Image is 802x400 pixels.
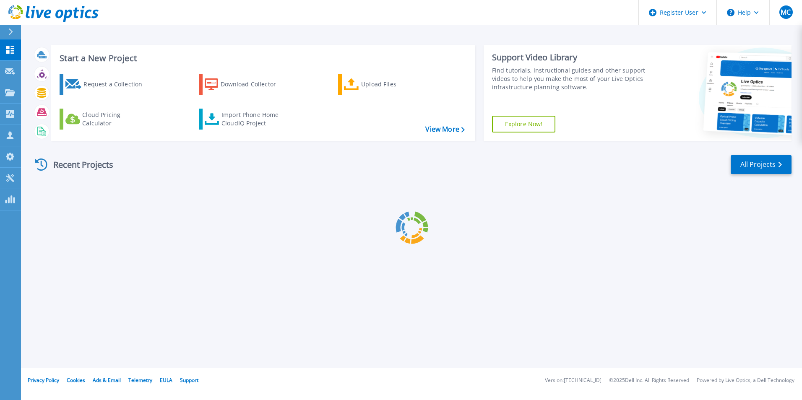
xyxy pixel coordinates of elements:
div: Find tutorials, instructional guides and other support videos to help you make the most of your L... [492,66,649,91]
span: MC [781,9,791,16]
a: Explore Now! [492,116,556,132]
a: Privacy Policy [28,377,59,384]
div: Import Phone Home CloudIQ Project [221,111,287,127]
li: Powered by Live Optics, a Dell Technology [697,378,794,383]
li: Version: [TECHNICAL_ID] [545,378,601,383]
a: Cloud Pricing Calculator [60,109,153,130]
a: Request a Collection [60,74,153,95]
a: View More [425,125,464,133]
div: Recent Projects [32,154,125,175]
a: Ads & Email [93,377,121,384]
div: Cloud Pricing Calculator [82,111,149,127]
h3: Start a New Project [60,54,464,63]
a: Download Collector [199,74,292,95]
li: © 2025 Dell Inc. All Rights Reserved [609,378,689,383]
a: Support [180,377,198,384]
a: Upload Files [338,74,432,95]
a: EULA [160,377,172,384]
a: Cookies [67,377,85,384]
a: All Projects [731,155,792,174]
div: Request a Collection [83,76,151,93]
a: Telemetry [128,377,152,384]
div: Upload Files [361,76,428,93]
div: Download Collector [221,76,288,93]
div: Support Video Library [492,52,649,63]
